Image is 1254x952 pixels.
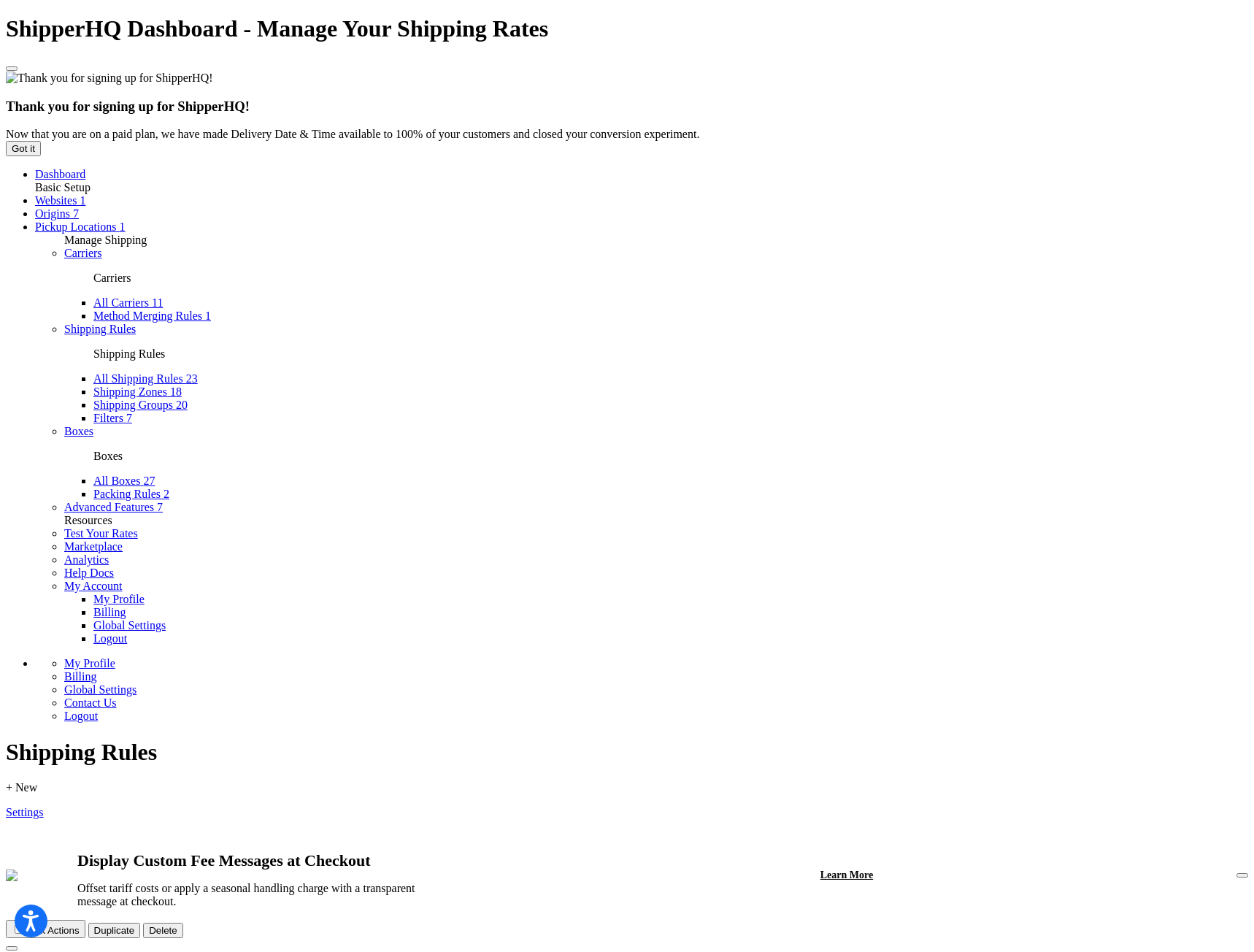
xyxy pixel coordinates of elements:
[64,580,1248,645] li: My Account
[93,632,127,645] span: Logout
[93,488,169,500] a: Packing Rules 2
[35,220,117,233] span: Pickup Locations
[93,272,1248,285] p: Carriers
[64,710,98,722] a: Logout
[6,870,77,881] img: duties-banner-06bc72dcb5fe05cb3f9472aba00be2ae8eb53ab6f0d8bb03d382ba314ac3c341.png
[93,310,202,322] span: Method Merging Rules
[35,207,1248,220] li: Origins
[64,657,115,669] span: My Profile
[64,580,123,592] span: My Account
[93,606,126,618] a: Billing
[64,540,123,553] a: Marketplace
[93,450,1248,463] p: Boxes
[64,567,1248,580] li: Help Docs
[64,323,1248,425] li: Shipping Rules
[93,488,1248,501] li: Packing Rules
[64,425,93,437] a: Boxes
[64,425,1248,501] li: Boxes
[93,475,1248,488] li: All Boxes
[35,220,126,233] a: Pickup Locations 1
[6,15,1248,42] h1: ShipperHQ Dashboard - Manage Your Shipping Rates
[88,923,141,938] button: Duplicate
[64,527,1248,540] li: Test Your Rates
[64,657,1248,670] li: My Profile
[93,606,1248,619] li: Billing
[93,619,1248,632] li: Global Settings
[35,194,77,207] span: Websites
[64,553,1248,567] li: Analytics
[6,739,1248,766] h1: Shipping Rules
[143,475,155,487] span: 27
[93,593,145,605] span: My Profile
[93,296,163,309] a: All Carriers 11
[6,141,41,156] button: Got it
[176,399,188,411] span: 20
[93,399,188,411] a: Shipping Groups 20
[143,923,183,938] button: Delete
[35,220,1248,234] li: Pickup Locations
[64,501,154,513] span: Advanced Features
[6,781,1248,794] p: + New
[64,696,117,709] a: Contact Us
[64,696,1248,710] li: Contact Us
[64,234,1248,247] div: Manage Shipping
[93,593,1248,606] li: My Profile
[35,168,85,180] span: Dashboard
[93,385,167,398] span: Shipping Zones
[64,553,109,566] span: Analytics
[170,385,182,398] span: 18
[6,920,85,938] button: Bulk Actions
[64,670,96,683] a: Billing
[80,194,85,207] span: 1
[93,372,183,385] span: All Shipping Rules
[35,168,1248,181] li: Dashboard
[120,220,126,233] span: 1
[93,475,155,487] a: All Boxes 27
[93,372,198,385] a: All Shipping Rules 23
[93,412,1248,425] li: Filters
[93,412,132,424] a: Filters 7
[64,540,1248,553] li: Marketplace
[6,72,213,85] img: Thank you for signing up for ShipperHQ!
[93,348,1248,361] p: Shipping Rules
[205,310,211,322] span: 1
[93,310,211,322] a: Method Merging Rules 1
[93,475,140,487] span: All Boxes
[126,412,132,424] span: 7
[35,194,85,207] a: Websites 1
[73,207,79,220] span: 7
[35,207,79,220] a: Origins 7
[6,99,1248,115] h3: Thank you for signing up for ShipperHQ!
[64,323,136,335] a: Shipping Rules
[64,527,138,540] a: Test Your Rates
[64,247,102,259] span: Carriers
[93,310,1248,323] li: Method Merging Rules
[64,683,1248,696] li: Global Settings
[64,501,1248,514] li: Advanced Features
[93,372,1248,385] li: All Shipping Rules
[64,710,1248,723] li: Logout
[93,385,1248,399] li: Shipping Zones
[64,247,1248,323] li: Carriers
[93,412,123,424] span: Filters
[64,683,136,696] a: Global Settings
[64,567,114,579] a: Help Docs
[77,882,457,908] p: Offset tariff costs or apply a seasonal handling charge with a transparent message at checkout.
[64,670,1248,683] li: Billing
[93,385,182,398] a: Shipping Zones 18
[93,619,166,632] a: Global Settings
[6,806,44,818] a: Settings
[64,514,1248,527] div: Resources
[806,865,888,886] a: Learn More
[35,181,1248,194] div: Basic Setup
[93,399,173,411] span: Shipping Groups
